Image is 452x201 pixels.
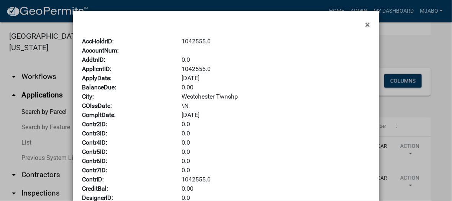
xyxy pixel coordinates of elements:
[82,176,104,183] b: ContrID:
[176,55,376,64] div: 0.0
[176,147,376,157] div: 0.0
[82,102,112,109] b: COIssDate:
[82,111,116,119] b: CompltDate:
[176,101,376,110] div: \N
[82,139,107,146] b: Contr4ID:
[176,120,376,129] div: 0.0
[176,64,376,74] div: 1042555.0
[82,38,114,45] b: AccHoldrID:
[82,157,107,165] b: Contr6ID:
[176,83,376,92] div: 0.00
[82,148,107,155] b: Contr5ID:
[82,84,116,91] b: BalanceDue:
[176,157,376,166] div: 0.0
[176,37,376,46] div: 1042555.0
[176,129,376,138] div: 0.0
[176,74,376,83] div: [DATE]
[82,56,105,63] b: AddtnID:
[176,92,376,101] div: Westchester Twnshp
[82,74,111,82] b: ApplyDate:
[365,19,370,30] span: ×
[176,175,376,184] div: 1042555.0
[82,130,107,137] b: Contr3ID:
[82,47,119,54] b: AccountNum:
[82,166,107,174] b: Contr7ID:
[82,65,111,72] b: ApplicntID:
[176,110,376,120] div: [DATE]
[359,14,376,35] button: Close
[82,120,107,128] b: Contr2ID:
[82,93,94,100] b: City:
[176,138,376,147] div: 0.0
[82,185,108,192] b: CreditBal:
[176,184,376,193] div: 0.00
[176,166,376,175] div: 0.0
